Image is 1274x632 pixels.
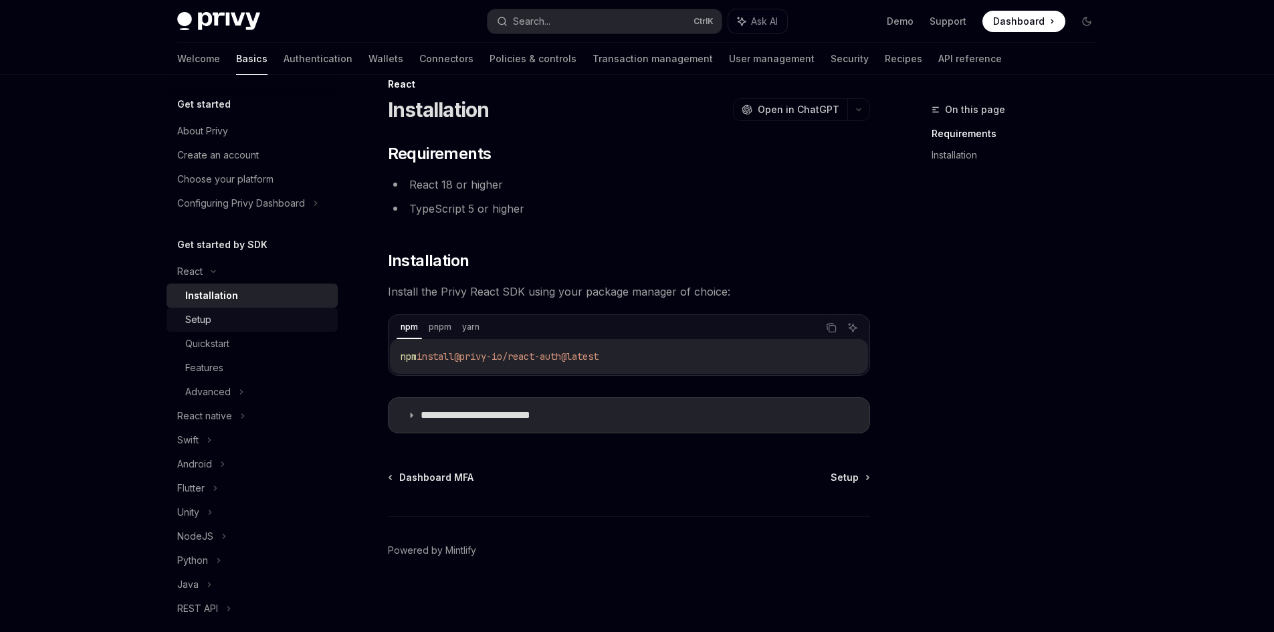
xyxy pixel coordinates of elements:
[932,123,1108,144] a: Requirements
[177,12,260,31] img: dark logo
[425,319,455,335] div: pnpm
[177,504,199,520] div: Unity
[932,144,1108,166] a: Installation
[823,319,840,336] button: Copy the contents from the code block
[458,319,484,335] div: yarn
[167,356,338,380] a: Features
[388,175,870,194] li: React 18 or higher
[185,360,223,376] div: Features
[729,43,815,75] a: User management
[167,308,338,332] a: Setup
[284,43,352,75] a: Authentication
[488,9,722,33] button: Search...CtrlK
[844,319,861,336] button: Ask AI
[417,350,454,362] span: install
[694,16,714,27] span: Ctrl K
[831,471,859,484] span: Setup
[177,123,228,139] div: About Privy
[167,284,338,308] a: Installation
[758,103,839,116] span: Open in ChatGPT
[177,237,268,253] h5: Get started by SDK
[454,350,599,362] span: @privy-io/react-auth@latest
[177,408,232,424] div: React native
[993,15,1045,28] span: Dashboard
[167,119,338,143] a: About Privy
[388,98,490,122] h1: Installation
[177,195,305,211] div: Configuring Privy Dashboard
[177,43,220,75] a: Welcome
[885,43,922,75] a: Recipes
[167,143,338,167] a: Create an account
[930,15,966,28] a: Support
[982,11,1065,32] a: Dashboard
[388,143,492,165] span: Requirements
[185,384,231,400] div: Advanced
[513,13,550,29] div: Search...
[831,43,869,75] a: Security
[167,332,338,356] a: Quickstart
[177,432,199,448] div: Swift
[185,288,238,304] div: Installation
[389,471,473,484] a: Dashboard MFA
[388,282,870,301] span: Install the Privy React SDK using your package manager of choice:
[733,98,847,121] button: Open in ChatGPT
[397,319,422,335] div: npm
[177,528,213,544] div: NodeJS
[399,471,473,484] span: Dashboard MFA
[751,15,778,28] span: Ask AI
[185,312,211,328] div: Setup
[177,480,205,496] div: Flutter
[388,199,870,218] li: TypeScript 5 or higher
[177,147,259,163] div: Create an account
[728,9,787,33] button: Ask AI
[1076,11,1097,32] button: Toggle dark mode
[177,171,274,187] div: Choose your platform
[401,350,417,362] span: npm
[419,43,473,75] a: Connectors
[388,544,476,557] a: Powered by Mintlify
[938,43,1002,75] a: API reference
[388,250,469,272] span: Installation
[831,471,869,484] a: Setup
[177,601,218,617] div: REST API
[177,264,203,280] div: React
[177,96,231,112] h5: Get started
[177,576,199,593] div: Java
[167,167,338,191] a: Choose your platform
[593,43,713,75] a: Transaction management
[945,102,1005,118] span: On this page
[185,336,229,352] div: Quickstart
[177,456,212,472] div: Android
[490,43,576,75] a: Policies & controls
[177,552,208,568] div: Python
[388,78,870,91] div: React
[236,43,268,75] a: Basics
[887,15,914,28] a: Demo
[368,43,403,75] a: Wallets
